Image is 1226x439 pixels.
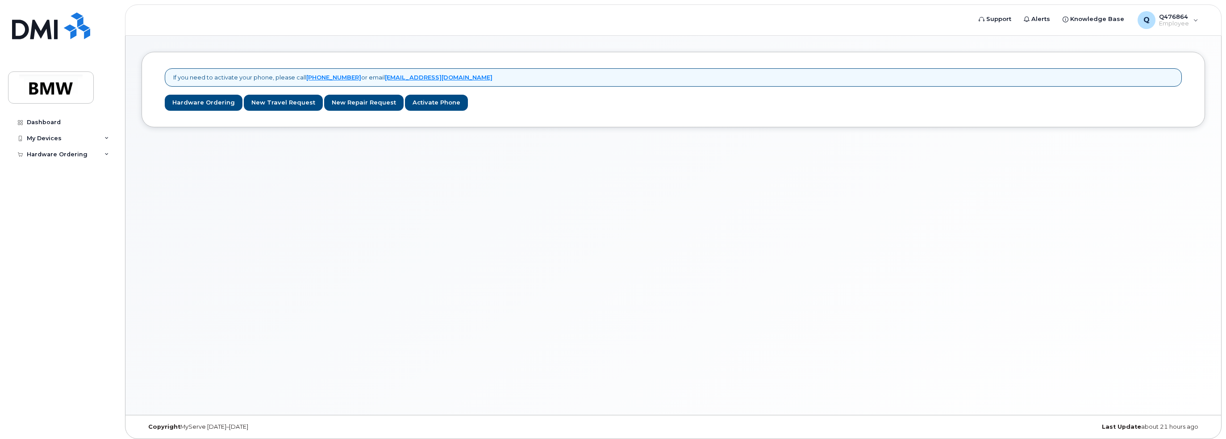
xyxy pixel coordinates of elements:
[324,95,404,111] a: New Repair Request
[306,74,361,81] a: [PHONE_NUMBER]
[385,74,492,81] a: [EMAIL_ADDRESS][DOMAIN_NAME]
[405,95,468,111] a: Activate Phone
[851,423,1205,431] div: about 21 hours ago
[1102,423,1141,430] strong: Last Update
[165,95,242,111] a: Hardware Ordering
[173,73,492,82] p: If you need to activate your phone, please call or email
[148,423,180,430] strong: Copyright
[142,423,496,431] div: MyServe [DATE]–[DATE]
[244,95,323,111] a: New Travel Request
